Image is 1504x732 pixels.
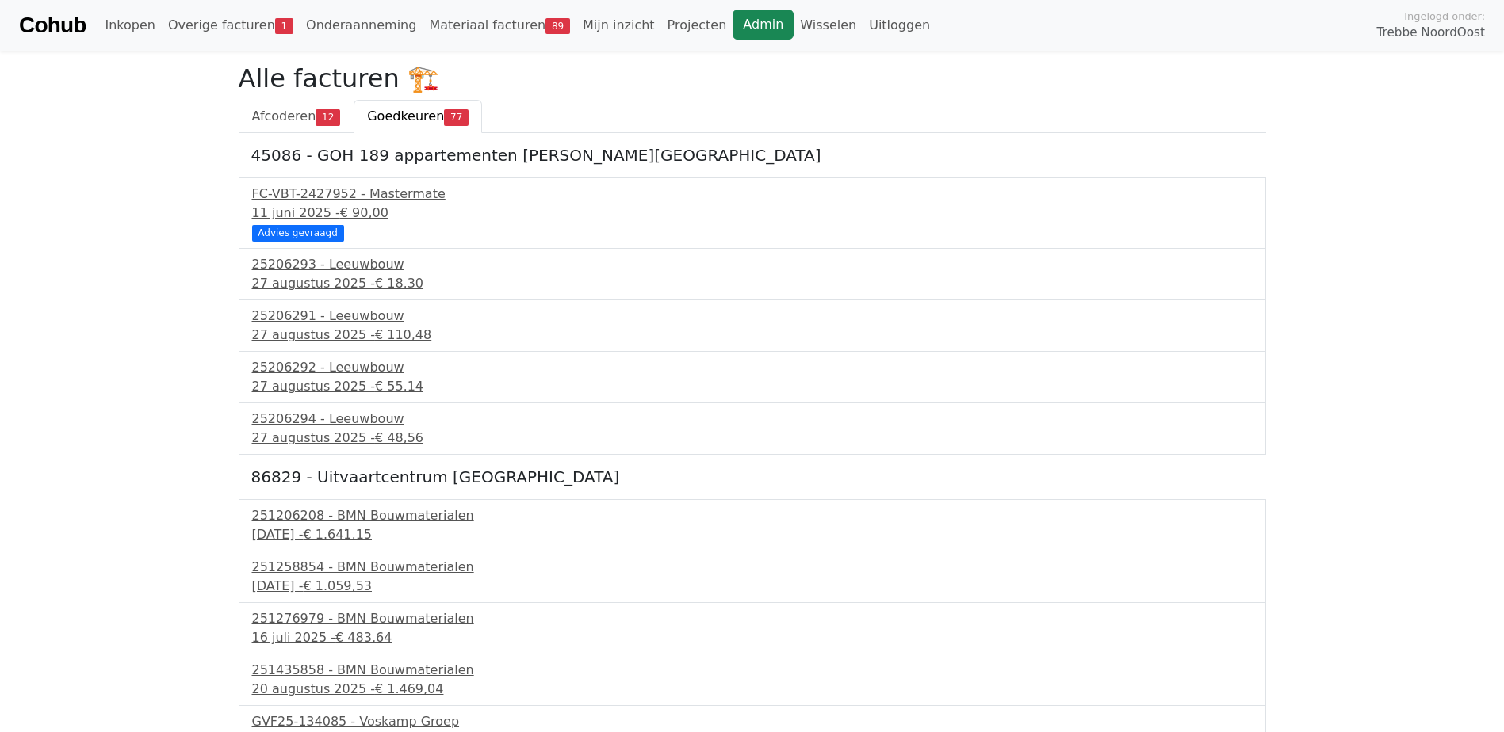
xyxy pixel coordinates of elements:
a: 251435858 - BMN Bouwmaterialen20 augustus 2025 -€ 1.469,04 [252,661,1253,699]
a: 251276979 - BMN Bouwmaterialen16 juli 2025 -€ 483,64 [252,609,1253,647]
span: € 1.059,53 [303,578,372,593]
span: Afcoderen [252,109,316,124]
div: 20 augustus 2025 - [252,680,1253,699]
span: 1 [275,18,293,34]
span: € 90,00 [340,205,388,220]
a: Cohub [19,6,86,44]
div: 11 juni 2025 - [252,204,1253,223]
div: 16 juli 2025 - [252,628,1253,647]
span: Trebbe NoordOost [1377,24,1485,42]
div: 25206291 - Leeuwbouw [252,307,1253,326]
h5: 86829 - Uitvaartcentrum [GEOGRAPHIC_DATA] [251,467,1253,486]
a: Wisselen [794,10,863,41]
span: € 1.641,15 [303,527,372,542]
div: FC-VBT-2427952 - Mastermate [252,185,1253,204]
a: Inkopen [98,10,161,41]
a: Overige facturen1 [162,10,300,41]
div: Advies gevraagd [252,225,344,241]
a: Projecten [661,10,733,41]
a: Onderaanneming [300,10,423,41]
a: Uitloggen [863,10,936,41]
a: 251206208 - BMN Bouwmaterialen[DATE] -€ 1.641,15 [252,506,1253,544]
div: 25206293 - Leeuwbouw [252,255,1253,274]
span: € 110,48 [375,327,431,342]
a: 25206293 - Leeuwbouw27 augustus 2025 -€ 18,30 [252,255,1253,293]
span: € 48,56 [375,430,423,445]
div: 25206292 - Leeuwbouw [252,358,1253,377]
a: 25206294 - Leeuwbouw27 augustus 2025 -€ 48,56 [252,410,1253,448]
div: 251435858 - BMN Bouwmaterialen [252,661,1253,680]
div: 251206208 - BMN Bouwmaterialen [252,506,1253,525]
div: GVF25-134085 - Voskamp Groep [252,712,1253,731]
a: Admin [733,10,794,40]
span: 77 [444,109,469,125]
span: € 18,30 [375,276,423,291]
h2: Alle facturen 🏗️ [239,63,1266,93]
h5: 45086 - GOH 189 appartementen [PERSON_NAME][GEOGRAPHIC_DATA] [251,146,1253,165]
span: 89 [545,18,570,34]
span: € 483,64 [335,630,392,645]
a: 251258854 - BMN Bouwmaterialen[DATE] -€ 1.059,53 [252,558,1253,596]
div: [DATE] - [252,525,1253,544]
div: 27 augustus 2025 - [252,429,1253,448]
div: 25206294 - Leeuwbouw [252,410,1253,429]
div: [DATE] - [252,577,1253,596]
a: Afcoderen12 [239,100,354,133]
span: Goedkeuren [367,109,444,124]
a: Materiaal facturen89 [423,10,576,41]
div: 27 augustus 2025 - [252,326,1253,345]
a: FC-VBT-2427952 - Mastermate11 juni 2025 -€ 90,00 Advies gevraagd [252,185,1253,239]
a: Mijn inzicht [576,10,661,41]
a: Goedkeuren77 [354,100,482,133]
div: 251276979 - BMN Bouwmaterialen [252,609,1253,628]
div: 27 augustus 2025 - [252,377,1253,396]
span: € 1.469,04 [375,681,444,696]
span: € 55,14 [375,379,423,394]
span: 12 [316,109,340,125]
a: 25206292 - Leeuwbouw27 augustus 2025 -€ 55,14 [252,358,1253,396]
div: 251258854 - BMN Bouwmaterialen [252,558,1253,577]
a: 25206291 - Leeuwbouw27 augustus 2025 -€ 110,48 [252,307,1253,345]
div: 27 augustus 2025 - [252,274,1253,293]
span: Ingelogd onder: [1404,9,1485,24]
